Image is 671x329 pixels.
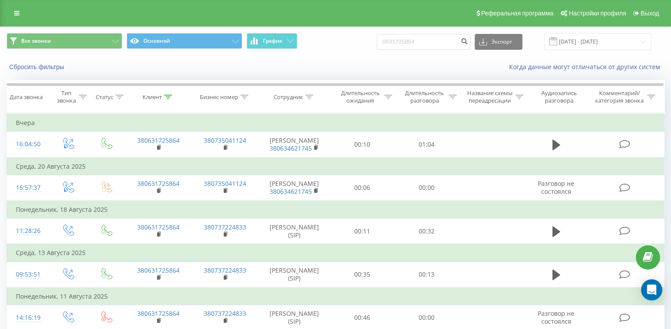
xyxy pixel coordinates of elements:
td: [PERSON_NAME] [259,132,330,158]
td: 00:11 [330,218,394,244]
a: 380737224833 [204,309,246,318]
div: 16:04:50 [16,136,39,153]
span: Настройки профиля [569,10,626,17]
td: Среда, 20 Августа 2025 [7,158,664,175]
span: Разговор не состоялся [538,309,574,325]
div: 11:28:26 [16,222,39,240]
div: Клиент [142,93,162,101]
td: 00:13 [394,262,458,288]
div: Бизнес номер [200,93,238,101]
td: 00:10 [330,132,394,158]
a: 380737224833 [204,266,246,274]
a: 380634621745 [270,144,312,152]
button: Сбросить фильтры [7,63,68,71]
a: 380737224833 [204,223,246,231]
input: Поиск по номеру [377,34,470,50]
td: 00:00 [394,175,458,201]
span: Реферальная программа [481,10,553,17]
td: Среда, 13 Августа 2025 [7,244,664,262]
td: [PERSON_NAME] [259,175,330,201]
button: Все звонки [7,33,122,49]
span: Выход [641,10,659,17]
div: Длительность ожидания [338,89,382,104]
td: Вчера [7,114,664,132]
a: 380735041124 [204,179,246,188]
a: Когда данные могут отличаться от других систем [509,63,664,71]
div: Сотрудник [274,93,303,101]
div: Дата звонка [10,93,43,101]
td: [PERSON_NAME] (SIP) [259,262,330,288]
div: Комментарий/категория звонка [593,89,645,104]
td: 00:35 [330,262,394,288]
a: 380631725864 [137,266,180,274]
button: Основной [127,33,242,49]
td: 01:04 [394,132,458,158]
div: Аудиозапись разговора [533,89,585,104]
div: Статус [96,93,113,101]
span: Разговор не состоялся [538,179,574,196]
button: График [247,33,297,49]
span: Все звонки [21,37,51,44]
a: 380631725864 [137,309,180,318]
a: 380735041124 [204,136,246,144]
a: 380634621745 [270,187,312,196]
td: [PERSON_NAME] (SIP) [259,218,330,244]
button: Экспорт [475,34,522,50]
div: Длительность разговора [402,89,446,104]
td: 00:06 [330,175,394,201]
a: 380631725864 [137,179,180,188]
a: 380631725864 [137,223,180,231]
div: 16:57:37 [16,179,39,196]
td: Понедельник, 18 Августа 2025 [7,201,664,218]
div: Тип звонка [56,89,76,104]
td: 00:32 [394,218,458,244]
td: Понедельник, 11 Августа 2025 [7,288,664,305]
div: 14:16:19 [16,309,39,326]
a: 380631725864 [137,136,180,144]
div: Название схемы переадресации [467,89,513,104]
div: 09:53:51 [16,266,39,283]
span: График [263,38,282,44]
div: Open Intercom Messenger [641,279,662,300]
